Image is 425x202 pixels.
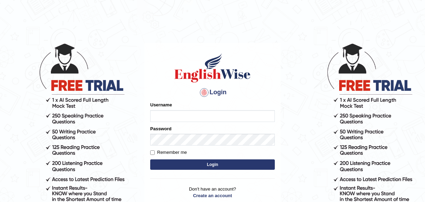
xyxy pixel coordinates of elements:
[150,192,275,199] a: Create an account
[150,149,187,156] label: Remember me
[150,159,275,170] button: Login
[150,150,155,155] input: Remember me
[150,87,275,98] h4: Login
[150,102,172,108] label: Username
[150,125,171,132] label: Password
[173,52,252,84] img: Logo of English Wise sign in for intelligent practice with AI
